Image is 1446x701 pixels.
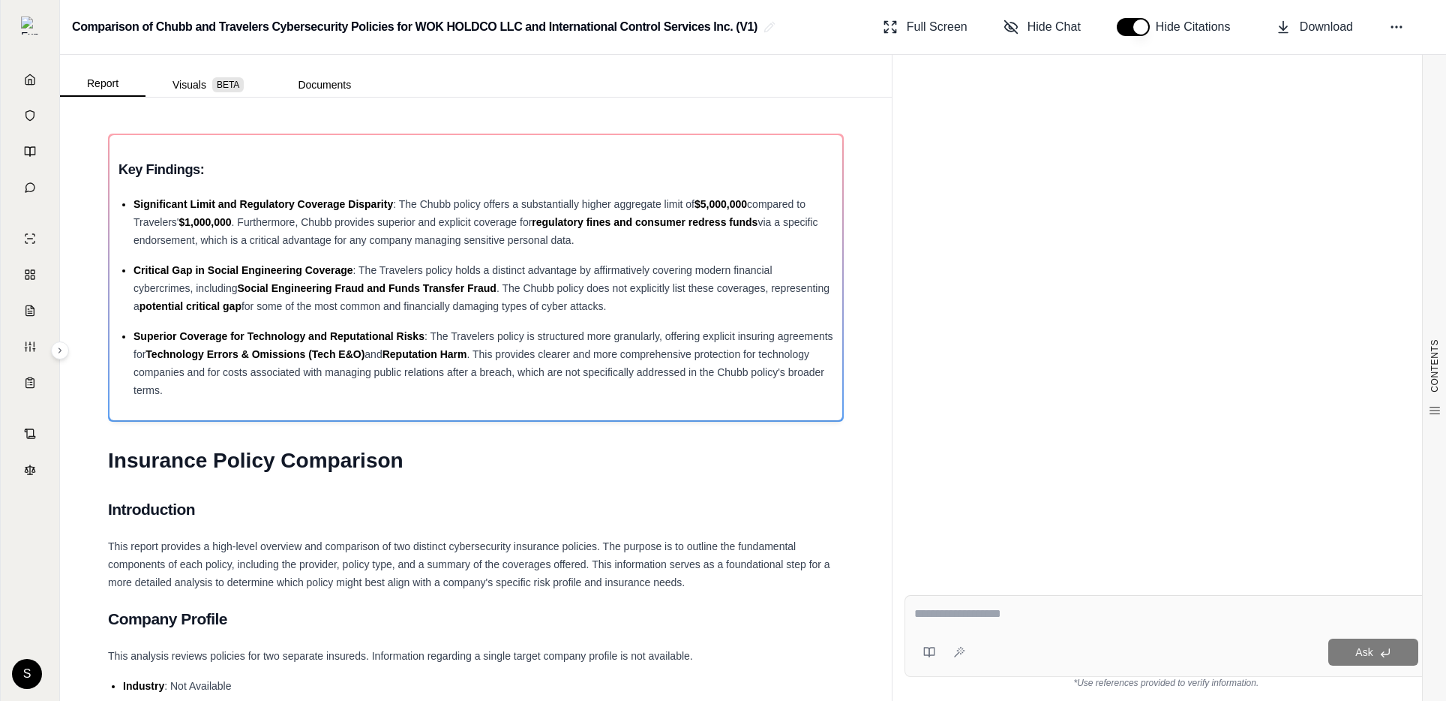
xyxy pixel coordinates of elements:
a: Contract Analysis [4,417,56,450]
span: Industry [123,680,164,692]
span: Superior Coverage for Technology and Reputational Risks [133,330,424,342]
span: Significant Limit and Regulatory Coverage Disparity [133,198,393,210]
span: compared to Travelers' [133,198,805,228]
button: Hide Chat [997,12,1087,42]
span: Critical Gap in Social Engineering Coverage [133,264,353,276]
button: Documents [271,73,378,97]
a: Chat [4,171,56,204]
a: Coverage Table [4,366,56,399]
span: This analysis reviews policies for two separate insureds. Information regarding a single target c... [108,650,693,662]
span: potential critical gap [139,300,241,312]
span: regulatory fines and consumer redress funds [532,216,757,228]
span: Hide Chat [1027,18,1081,36]
a: Policy Comparisons [4,258,56,291]
button: Expand sidebar [51,341,69,360]
span: Social Engineering Fraud and Funds Transfer Fraud [238,282,496,294]
button: Download [1270,12,1359,42]
span: . Furthermore, Chubb provides superior and explicit coverage for [232,216,532,228]
span: : The Travelers policy is structured more granularly, offering explicit insuring agreements for [133,330,833,360]
div: S [12,659,42,689]
span: $1,000,000 [179,216,232,228]
button: Report [60,71,145,97]
span: and [364,348,382,360]
button: Ask [1328,639,1418,666]
span: : The Chubb policy offers a substantially higher aggregate limit of [393,198,694,210]
h2: Comparison of Chubb and Travelers Cybersecurity Policies for WOK HOLDCO LLC and International Con... [72,14,757,41]
button: Full Screen [877,12,973,42]
span: Ask [1355,646,1372,658]
button: Visuals [145,73,271,97]
span: Reputation Harm [382,348,467,360]
h1: Insurance Policy Comparison [108,440,844,482]
span: : The Travelers policy holds a distinct advantage by affirmatively covering modern financial cybe... [133,264,772,294]
h2: Company Profile [108,603,844,635]
span: This report provides a high-level overview and comparison of two distinct cybersecurity insurance... [108,540,830,588]
button: Expand sidebar [15,11,45,41]
span: : Not Available [164,680,231,692]
h3: Key Findings: [118,156,833,183]
h2: Introduction [108,494,844,525]
a: Custom Report [4,330,56,363]
span: for some of the most common and financially damaging types of cyber attacks. [241,300,606,312]
a: Claim Coverage [4,294,56,327]
a: Legal Search Engine [4,453,56,486]
span: BETA [212,77,244,92]
span: $5,000,000 [694,198,747,210]
img: Expand sidebar [21,17,39,35]
div: *Use references provided to verify information. [904,677,1428,689]
span: Hide Citations [1156,18,1240,36]
span: CONTENTS [1429,339,1441,393]
a: Prompt Library [4,135,56,168]
a: Single Policy [4,222,56,255]
span: Download [1300,18,1353,36]
span: . This provides clearer and more comprehensive protection for technology companies and for costs ... [133,348,824,396]
a: Documents Vault [4,99,56,132]
span: Full Screen [907,18,967,36]
span: Technology Errors & Omissions (Tech E&O) [145,348,364,360]
a: Home [4,63,56,96]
